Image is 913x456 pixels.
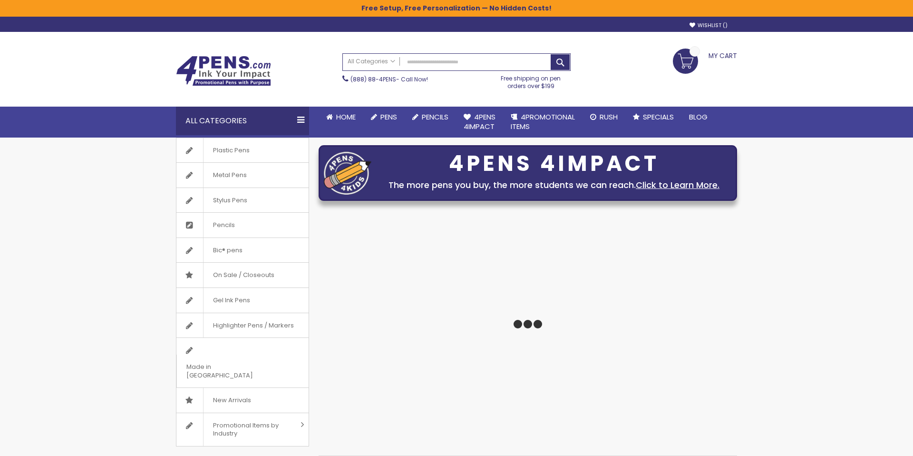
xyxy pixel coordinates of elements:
a: Rush [583,107,625,128]
span: Rush [600,112,618,122]
a: Home [319,107,363,128]
a: Pens [363,107,405,128]
span: Blog [689,112,708,122]
span: Stylus Pens [203,188,257,213]
a: Wishlist [690,22,728,29]
span: Metal Pens [203,163,256,188]
div: Free shipping on pen orders over $199 [491,71,571,90]
a: Specials [625,107,681,128]
span: Pencils [203,213,244,238]
span: - Call Now! [350,75,428,83]
span: Plastic Pens [203,138,259,163]
span: Highlighter Pens / Markers [203,313,303,338]
img: 4Pens Custom Pens and Promotional Products [176,56,271,86]
a: All Categories [343,54,400,69]
a: Made in [GEOGRAPHIC_DATA] [176,338,309,387]
span: 4PROMOTIONAL ITEMS [511,112,575,131]
span: Promotional Items by Industry [203,413,297,446]
a: Pencils [176,213,309,238]
a: Blog [681,107,715,128]
a: Bic® pens [176,238,309,263]
span: New Arrivals [203,388,261,413]
span: Specials [643,112,674,122]
a: On Sale / Closeouts [176,263,309,287]
span: Bic® pens [203,238,252,263]
span: Pencils [422,112,448,122]
a: Stylus Pens [176,188,309,213]
a: Plastic Pens [176,138,309,163]
a: New Arrivals [176,388,309,413]
div: 4PENS 4IMPACT [376,154,732,174]
img: four_pen_logo.png [324,151,371,195]
a: (888) 88-4PENS [350,75,396,83]
div: The more pens you buy, the more students we can reach. [376,178,732,192]
span: Home [336,112,356,122]
span: 4Pens 4impact [464,112,495,131]
span: Pens [380,112,397,122]
a: Click to Learn More. [636,179,719,191]
span: On Sale / Closeouts [203,263,284,287]
span: Made in [GEOGRAPHIC_DATA] [176,355,285,387]
div: All Categories [176,107,309,135]
a: 4PROMOTIONALITEMS [503,107,583,138]
a: Gel Ink Pens [176,288,309,313]
span: Gel Ink Pens [203,288,260,313]
a: 4Pens4impact [456,107,503,138]
span: All Categories [348,58,395,65]
a: Pencils [405,107,456,128]
a: Metal Pens [176,163,309,188]
a: Highlighter Pens / Markers [176,313,309,338]
a: Promotional Items by Industry [176,413,309,446]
